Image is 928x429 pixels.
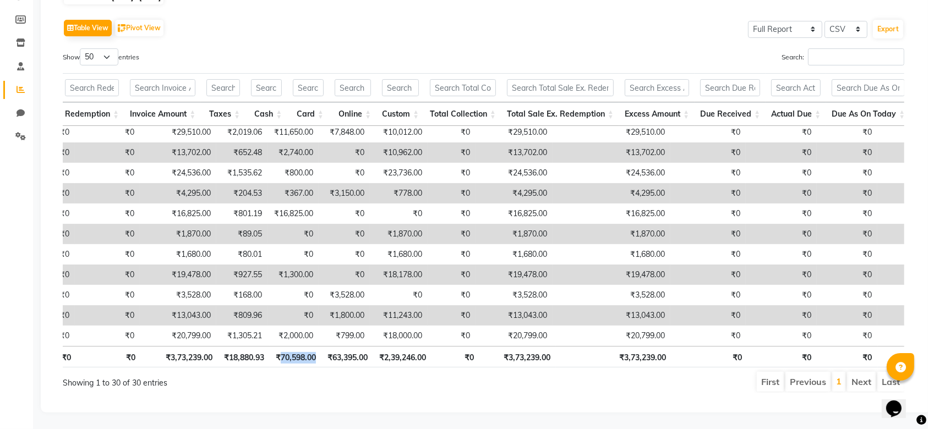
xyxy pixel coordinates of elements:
[553,163,670,183] td: ₹24,536.00
[746,142,817,163] td: ₹0
[216,142,268,163] td: ₹652.48
[319,204,370,224] td: ₹0
[140,204,216,224] td: ₹16,825.00
[218,346,270,367] th: ₹18,880.93
[268,244,319,265] td: ₹0
[75,204,140,224] td: ₹0
[370,142,428,163] td: ₹10,962.00
[140,305,216,326] td: ₹13,043.00
[216,244,268,265] td: ₹80.01
[670,142,746,163] td: ₹0
[826,102,910,126] th: Due As On Today: activate to sort column ascending
[370,265,428,285] td: ₹18,178.00
[216,285,268,305] td: ₹168.00
[428,244,476,265] td: ₹0
[370,244,428,265] td: ₹1,680.00
[319,122,370,142] td: ₹7,848.00
[873,20,903,38] button: Export
[746,244,817,265] td: ₹0
[268,265,319,285] td: ₹1,300.00
[115,20,163,36] button: Pivot View
[553,265,670,285] td: ₹19,478.00
[553,244,670,265] td: ₹1,680.00
[695,102,766,126] th: Due Received: activate to sort column ascending
[476,163,553,183] td: ₹24,536.00
[370,326,428,346] td: ₹18,000.00
[140,142,216,163] td: ₹13,702.00
[251,79,282,96] input: Search Cash
[782,48,904,65] label: Search:
[75,326,140,346] td: ₹0
[817,224,877,244] td: ₹0
[319,326,370,346] td: ₹799.00
[476,142,553,163] td: ₹13,702.00
[321,346,373,367] th: ₹63,395.00
[268,122,319,142] td: ₹11,650.00
[140,244,216,265] td: ₹1,680.00
[216,305,268,326] td: ₹809.96
[479,346,556,367] th: ₹3,73,239.00
[817,346,878,367] th: ₹0
[476,224,553,244] td: ₹1,870.00
[670,122,746,142] td: ₹0
[746,183,817,204] td: ₹0
[319,244,370,265] td: ₹0
[553,224,670,244] td: ₹1,870.00
[75,244,140,265] td: ₹0
[430,79,496,96] input: Search Total Collection
[216,163,268,183] td: ₹1,535.62
[141,346,218,367] th: ₹3,73,239.00
[428,265,476,285] td: ₹0
[553,326,670,346] td: ₹20,799.00
[428,305,476,326] td: ₹0
[553,204,670,224] td: ₹16,825.00
[140,265,216,285] td: ₹19,478.00
[80,48,118,65] select: Showentries
[216,224,268,244] td: ₹89.05
[201,102,245,126] th: Taxes: activate to sort column ascending
[700,79,760,96] input: Search Due Received
[507,79,614,96] input: Search Total Sale Ex. Redemption
[268,183,319,204] td: ₹367.00
[319,163,370,183] td: ₹0
[59,102,124,126] th: Redemption: activate to sort column ascending
[670,305,746,326] td: ₹0
[428,122,476,142] td: ₹0
[140,122,216,142] td: ₹29,510.00
[77,346,141,367] th: ₹0
[428,204,476,224] td: ₹0
[817,204,877,224] td: ₹0
[370,204,428,224] td: ₹0
[476,122,553,142] td: ₹29,510.00
[746,204,817,224] td: ₹0
[428,163,476,183] td: ₹0
[268,285,319,305] td: ₹0
[670,265,746,285] td: ₹0
[370,305,428,326] td: ₹11,243.00
[817,326,877,346] td: ₹0
[319,183,370,204] td: ₹3,150.00
[319,142,370,163] td: ₹0
[370,224,428,244] td: ₹1,870.00
[140,285,216,305] td: ₹3,528.00
[553,122,670,142] td: ₹29,510.00
[216,183,268,204] td: ₹204.53
[817,183,877,204] td: ₹0
[817,142,877,163] td: ₹0
[476,204,553,224] td: ₹16,825.00
[476,265,553,285] td: ₹19,478.00
[553,305,670,326] td: ₹13,043.00
[75,265,140,285] td: ₹0
[747,346,817,367] th: ₹0
[817,265,877,285] td: ₹0
[832,79,905,96] input: Search Due As On Today
[206,79,240,96] input: Search Taxes
[476,326,553,346] td: ₹20,799.00
[428,326,476,346] td: ₹0
[553,285,670,305] td: ₹3,528.00
[746,265,817,285] td: ₹0
[268,163,319,183] td: ₹800.00
[293,79,324,96] input: Search Card
[476,305,553,326] td: ₹13,043.00
[65,79,119,96] input: Search Redemption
